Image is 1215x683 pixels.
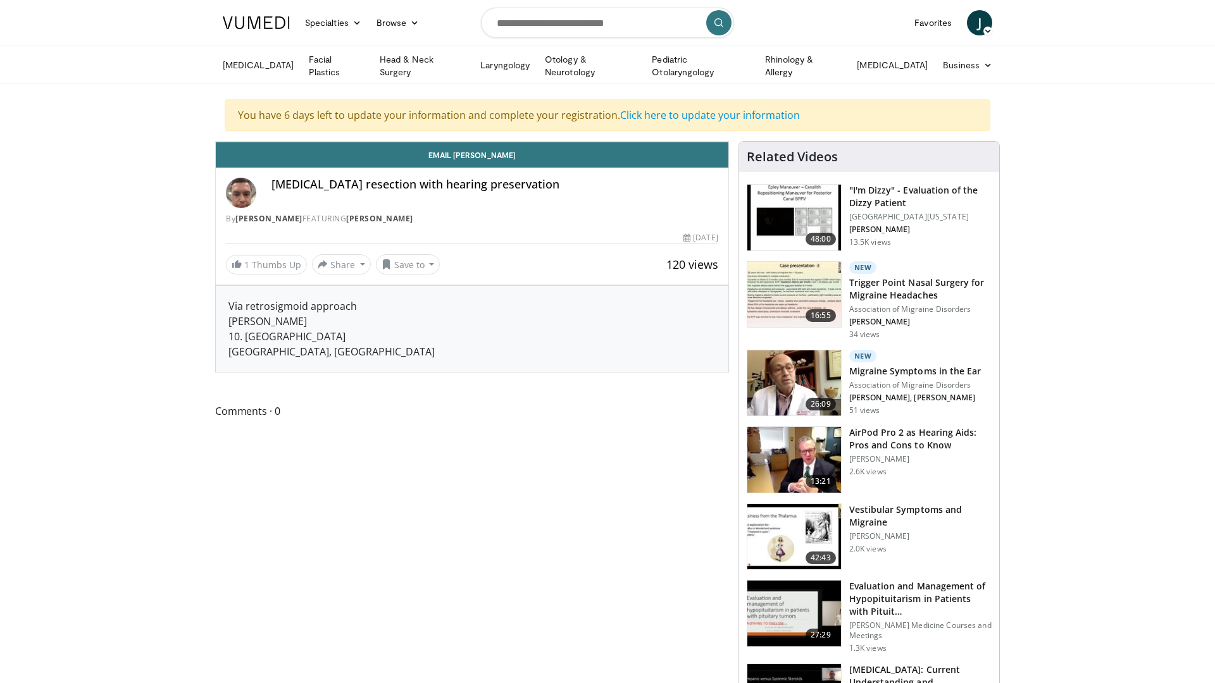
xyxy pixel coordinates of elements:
div: Via retrosigmoid approach [PERSON_NAME] 10. [GEOGRAPHIC_DATA] [GEOGRAPHIC_DATA], [GEOGRAPHIC_DATA] [228,298,716,359]
a: Favorites [907,10,959,35]
span: 13:21 [806,475,836,488]
a: Rhinology & Allergy [757,53,850,78]
h3: AirPod Pro 2 as Hearing Aids: Pros and Cons to Know [849,426,992,452]
a: Specialties [297,10,369,35]
p: 13.5K views [849,237,891,247]
p: [PERSON_NAME] [849,317,992,327]
div: [DATE] [683,232,718,243]
p: 51 views [849,405,880,415]
a: Email [PERSON_NAME] [216,142,728,168]
a: Browse [369,10,427,35]
img: VuMedi Logo [223,16,290,29]
a: 1 Thumbs Up [226,255,307,274]
a: Head & Neck Surgery [372,53,473,78]
span: 27:29 [806,629,836,641]
a: Laryngology [473,52,537,78]
h4: [MEDICAL_DATA] resection with hearing preservation [271,178,718,192]
span: 48:00 [806,233,836,245]
button: Share [312,254,371,274]
img: fb121519-7efd-4119-8941-0107c5611251.150x105_q85_crop-smart_upscale.jpg [747,262,841,328]
a: Pediatric Otolaryngology [644,53,757,78]
p: Association of Migraine Disorders [849,380,981,390]
input: Search topics, interventions [481,8,734,38]
h3: Trigger Point Nasal Surgery for Migraine Headaches [849,276,992,302]
a: 42:43 Vestibular Symptoms and Migraine [PERSON_NAME] 2.0K views [747,503,992,570]
p: 34 views [849,329,880,340]
p: [PERSON_NAME] [849,531,992,541]
a: 26:09 New Migraine Symptoms in the Ear Association of Migraine Disorders [PERSON_NAME], [PERSON_N... [747,350,992,417]
img: 8017e85c-b799-48eb-8797-5beb0e975819.150x105_q85_crop-smart_upscale.jpg [747,350,841,416]
p: Association of Migraine Disorders [849,304,992,314]
p: 2.0K views [849,544,887,554]
a: 27:29 Evaluation and Management of Hypopituitarism in Patients with Pituit… [PERSON_NAME] Medicin... [747,580,992,653]
p: 2.6K views [849,467,887,477]
a: [MEDICAL_DATA] [849,52,935,78]
a: Facial Plastics [301,53,372,78]
a: J [967,10,992,35]
img: a78774a7-53a7-4b08-bcf0-1e3aa9dc638f.150x105_q85_crop-smart_upscale.jpg [747,427,841,493]
img: 5981515a-14bc-4275-ad5e-7ce3b63924e5.150x105_q85_crop-smart_upscale.jpg [747,504,841,570]
span: 26:09 [806,398,836,410]
a: Business [935,52,1000,78]
h3: Migraine Symptoms in the Ear [849,365,981,378]
p: [PERSON_NAME] [849,454,992,464]
h3: Vestibular Symptoms and Migraine [849,503,992,529]
div: You have 6 days left to update your information and complete your registration. [225,99,990,131]
p: [PERSON_NAME] Medicine Courses and Meetings [849,620,992,641]
p: [GEOGRAPHIC_DATA][US_STATE] [849,212,992,222]
img: 5373e1fe-18ae-47e7-ad82-0c604b173657.150x105_q85_crop-smart_upscale.jpg [747,185,841,250]
a: [MEDICAL_DATA] [215,52,301,78]
span: Comments 0 [215,403,729,419]
a: 16:55 New Trigger Point Nasal Surgery for Migraine Headaches Association of Migraine Disorders [P... [747,261,992,340]
a: Click here to update your information [620,108,800,122]
span: 42:43 [806,551,836,564]
h3: Evaluation and Management of Hypopituitarism in Patients with Pituit… [849,580,992,618]
button: Save to [376,254,440,274]
h3: "I'm Dizzy" - Evaluation of the Dizzy Patient [849,184,992,209]
span: 120 views [666,257,718,272]
p: [PERSON_NAME] [849,225,992,235]
img: Avatar [226,178,256,208]
span: 16:55 [806,309,836,322]
p: New [849,350,877,362]
p: 1.3K views [849,643,887,653]
p: New [849,261,877,274]
p: [PERSON_NAME], [PERSON_NAME] [849,393,981,403]
a: [PERSON_NAME] [346,213,413,224]
img: 3945c71a-f908-4d97-b958-5994b5687758.150x105_q85_crop-smart_upscale.jpg [747,581,841,646]
a: [PERSON_NAME] [235,213,302,224]
a: 13:21 AirPod Pro 2 as Hearing Aids: Pros and Cons to Know [PERSON_NAME] 2.6K views [747,426,992,493]
a: 48:00 "I'm Dizzy" - Evaluation of the Dizzy Patient [GEOGRAPHIC_DATA][US_STATE] [PERSON_NAME] 13.... [747,184,992,251]
h4: Related Videos [747,149,838,164]
div: By FEATURING [226,213,718,225]
a: Otology & Neurotology [537,53,644,78]
span: 1 [244,259,249,271]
